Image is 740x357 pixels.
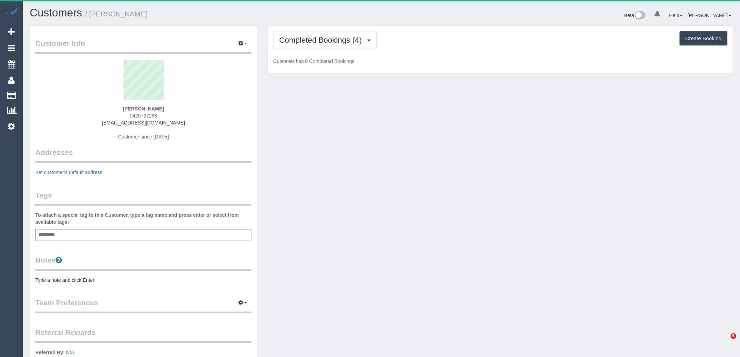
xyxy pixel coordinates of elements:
[35,327,251,343] legend: Referral Rewards
[66,350,74,355] a: N/A
[669,13,683,18] a: Help
[35,190,251,206] legend: Tags
[273,31,377,49] button: Completed Bookings (4)
[688,13,731,18] a: [PERSON_NAME]
[35,38,251,54] legend: Customer Info
[35,255,251,271] legend: Notes
[35,298,251,313] legend: Team Preferences
[118,134,169,140] span: Customer since [DATE]
[30,7,82,19] a: Customers
[35,170,102,175] a: Set customer's default address
[731,333,736,339] span: 5
[634,11,646,20] img: New interface
[273,58,727,65] p: Customer has 0 Completed Bookings
[35,277,251,284] pre: Type a note and click Enter
[35,212,251,226] label: To attach a special tag to this Customer, type a tag name and press enter or select from availabl...
[102,120,185,126] a: [EMAIL_ADDRESS][DOMAIN_NAME]
[35,349,65,356] label: Referred By:
[679,31,727,46] button: Create Booking
[85,10,147,18] small: / [PERSON_NAME]
[624,13,646,18] a: Beta
[716,333,733,350] iframe: Intercom live chat
[4,7,18,17] img: Automaid Logo
[123,106,164,112] strong: [PERSON_NAME]
[130,113,157,119] span: 0426727288
[279,36,365,44] span: Completed Bookings (4)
